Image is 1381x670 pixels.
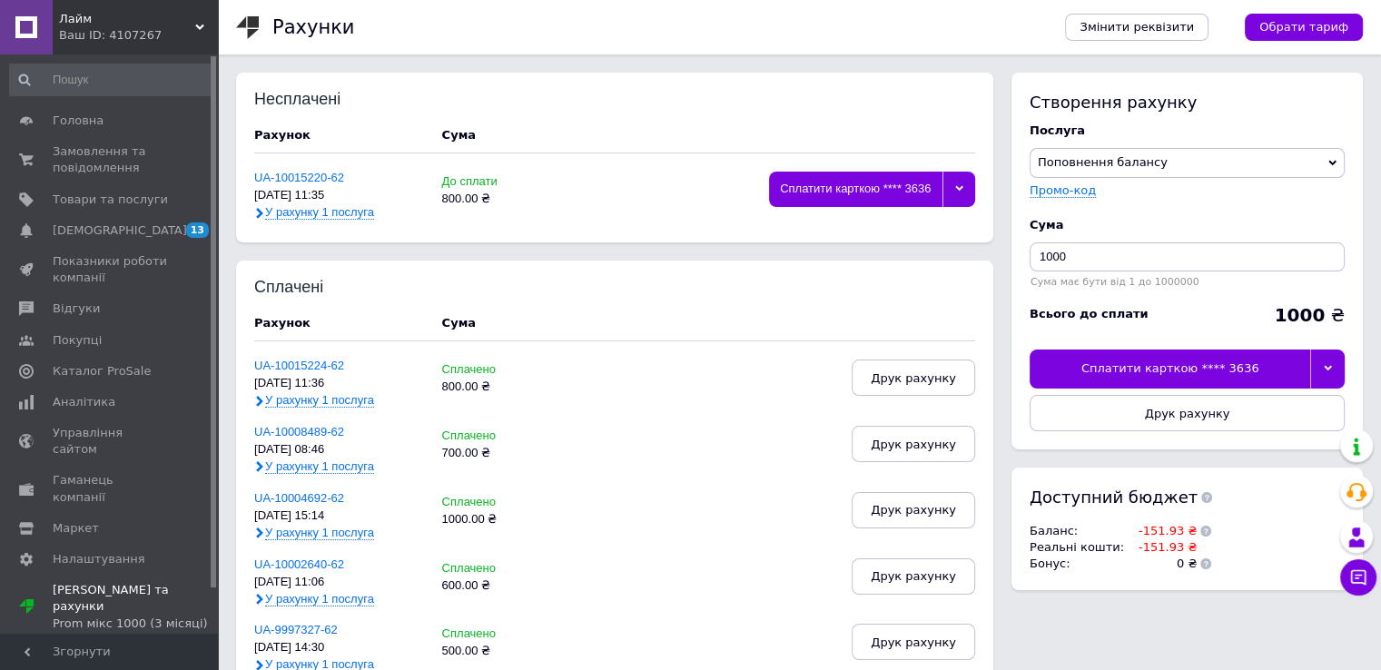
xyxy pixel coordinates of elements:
div: 500.00 ₴ [442,645,557,658]
span: Головна [53,113,104,129]
span: Управління сайтом [53,425,168,458]
span: Товари та послуги [53,192,168,208]
div: Сплачено [442,627,557,641]
span: Друк рахунку [871,569,956,583]
button: Друк рахунку [852,360,975,396]
div: 600.00 ₴ [442,579,557,593]
span: Показники роботи компанії [53,253,168,286]
span: 13 [186,222,209,238]
span: [PERSON_NAME] та рахунки [53,582,218,632]
span: Доступний бюджет [1030,486,1198,508]
div: Створення рахунку [1030,91,1345,113]
div: Сума має бути від 1 до 1000000 [1030,276,1345,288]
button: Друк рахунку [1030,395,1345,431]
div: Cума [1030,217,1345,233]
td: Бонус : [1030,556,1129,572]
div: Рахунок [254,315,424,331]
span: Гаманець компанії [53,472,168,505]
div: Всього до сплати [1030,306,1149,322]
h1: Рахунки [272,16,354,38]
span: Друк рахунку [871,371,956,385]
span: Замовлення та повідомлення [53,143,168,176]
span: Покупці [53,332,102,349]
div: [DATE] 08:46 [254,443,424,457]
span: Друк рахунку [871,438,956,451]
button: Друк рахунку [852,426,975,462]
a: UA-10004692-62 [254,491,344,505]
div: [DATE] 11:35 [254,189,424,202]
span: Відгуки [53,301,100,317]
span: У рахунку 1 послуга [265,592,374,606]
span: [DEMOGRAPHIC_DATA] [53,222,187,239]
a: UA-10015220-62 [254,171,344,184]
span: У рахунку 1 послуга [265,459,374,474]
div: [DATE] 11:36 [254,377,424,390]
b: 1000 [1274,304,1325,326]
td: -151.93 ₴ [1129,523,1197,539]
td: 0 ₴ [1129,556,1197,572]
td: Баланс : [1030,523,1129,539]
a: UA-9997327-62 [254,623,338,636]
span: Каталог ProSale [53,363,151,379]
div: Сплачено [442,429,557,443]
div: Prom мікс 1000 (3 місяці) [53,616,218,632]
div: Cума [442,315,476,331]
div: [DATE] 11:06 [254,576,424,589]
span: Налаштування [53,551,145,567]
a: Змінити реквізити [1065,14,1208,41]
span: Змінити реквізити [1080,19,1194,35]
a: UA-10002640-62 [254,557,344,571]
div: Сплачено [442,496,557,509]
div: ₴ [1274,306,1345,324]
td: -151.93 ₴ [1129,539,1197,556]
div: 800.00 ₴ [442,192,557,206]
div: Ваш ID: 4107267 [59,27,218,44]
a: UA-10015224-62 [254,359,344,372]
div: Несплачені [254,91,373,109]
button: Чат з покупцем [1340,559,1376,596]
span: Обрати тариф [1259,19,1348,35]
span: Лайм [59,11,195,27]
td: Реальні кошти : [1030,539,1129,556]
div: [DATE] 15:14 [254,509,424,523]
button: Друк рахунку [852,624,975,660]
div: Сплатити карткою **** 3636 [769,172,942,207]
span: Маркет [53,520,99,537]
div: Cума [442,127,476,143]
span: У рахунку 1 послуга [265,393,374,408]
div: Сплачено [442,562,557,576]
input: Введіть суму [1030,242,1345,271]
input: Пошук [9,64,214,96]
div: Сплачено [442,363,557,377]
span: Друк рахунку [1145,407,1230,420]
button: Друк рахунку [852,558,975,595]
div: 800.00 ₴ [442,380,557,394]
div: Рахунок [254,127,424,143]
span: Поповнення балансу [1038,155,1168,169]
div: Сплатити карткою **** 3636 [1030,350,1310,388]
span: Друк рахунку [871,636,956,649]
a: Обрати тариф [1245,14,1363,41]
span: Аналітика [53,394,115,410]
span: У рахунку 1 послуга [265,205,374,220]
div: Послуга [1030,123,1345,139]
div: Сплачені [254,279,373,297]
button: Друк рахунку [852,492,975,528]
span: Друк рахунку [871,503,956,517]
div: 1000.00 ₴ [442,513,557,527]
span: У рахунку 1 послуга [265,526,374,540]
div: [DATE] 14:30 [254,641,424,655]
div: До сплати [442,175,557,189]
a: UA-10008489-62 [254,425,344,438]
div: 700.00 ₴ [442,447,557,460]
label: Промо-код [1030,183,1096,197]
